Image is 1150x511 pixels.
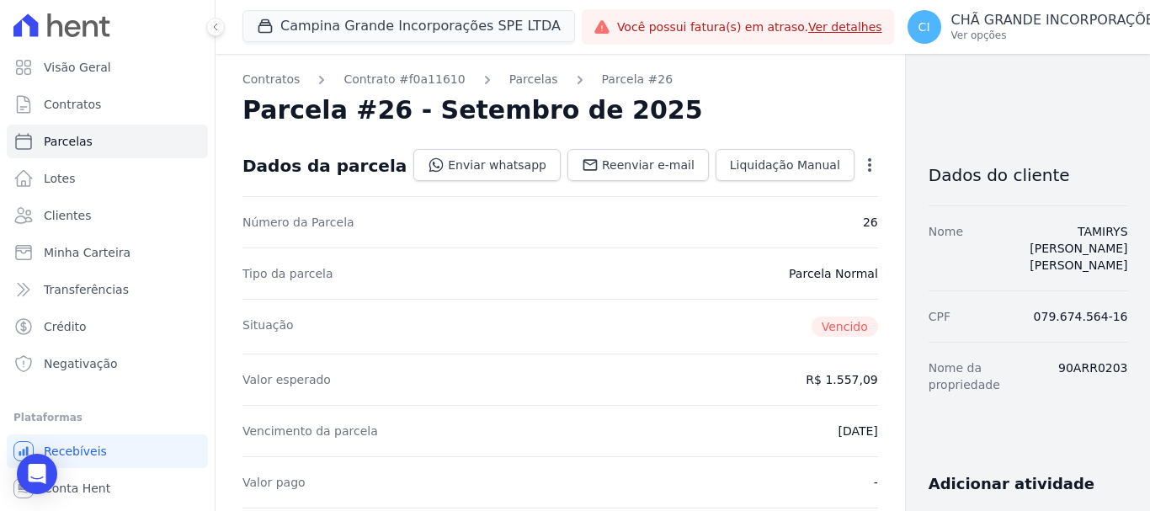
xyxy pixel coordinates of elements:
[242,71,300,88] a: Contratos
[812,317,878,337] span: Vencido
[343,71,465,88] a: Contrato #f0a11610
[242,371,331,388] dt: Valor esperado
[7,273,208,306] a: Transferências
[44,318,87,335] span: Crédito
[242,317,294,337] dt: Situação
[602,71,673,88] a: Parcela #26
[44,480,110,497] span: Conta Hent
[17,454,57,494] div: Open Intercom Messenger
[7,125,208,158] a: Parcelas
[242,265,333,282] dt: Tipo da parcela
[863,214,878,231] dd: 26
[7,88,208,121] a: Contratos
[7,199,208,232] a: Clientes
[929,308,950,325] dt: CPF
[242,95,703,125] h2: Parcela #26 - Setembro de 2025
[929,223,963,274] dt: Nome
[413,149,561,181] a: Enviar whatsapp
[806,371,877,388] dd: R$ 1.557,09
[838,423,877,439] dd: [DATE]
[602,157,695,173] span: Reenviar e-mail
[242,156,407,176] div: Dados da parcela
[242,71,878,88] nav: Breadcrumb
[44,355,118,372] span: Negativação
[1030,225,1127,272] a: TAMIRYS [PERSON_NAME] [PERSON_NAME]
[730,157,840,173] span: Liquidação Manual
[242,214,354,231] dt: Número da Parcela
[7,347,208,381] a: Negativação
[44,96,101,113] span: Contratos
[929,474,1094,494] h3: Adicionar atividade
[242,474,306,491] dt: Valor pago
[1034,308,1128,325] dd: 079.674.564-16
[918,21,930,33] span: CI
[1058,359,1127,393] dd: 90ARR0203
[567,149,709,181] a: Reenviar e-mail
[929,359,1045,393] dt: Nome da propriedade
[44,59,111,76] span: Visão Geral
[789,265,878,282] dd: Parcela Normal
[13,407,201,428] div: Plataformas
[44,443,107,460] span: Recebíveis
[7,162,208,195] a: Lotes
[7,51,208,84] a: Visão Geral
[242,423,378,439] dt: Vencimento da parcela
[716,149,855,181] a: Liquidação Manual
[44,281,129,298] span: Transferências
[7,236,208,269] a: Minha Carteira
[7,434,208,468] a: Recebíveis
[509,71,558,88] a: Parcelas
[44,207,91,224] span: Clientes
[44,244,130,261] span: Minha Carteira
[874,474,878,491] dd: -
[808,20,882,34] a: Ver detalhes
[617,19,882,36] span: Você possui fatura(s) em atraso.
[242,10,575,42] button: Campina Grande Incorporações SPE LTDA
[44,133,93,150] span: Parcelas
[7,310,208,343] a: Crédito
[7,471,208,505] a: Conta Hent
[929,165,1128,185] h3: Dados do cliente
[44,170,76,187] span: Lotes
